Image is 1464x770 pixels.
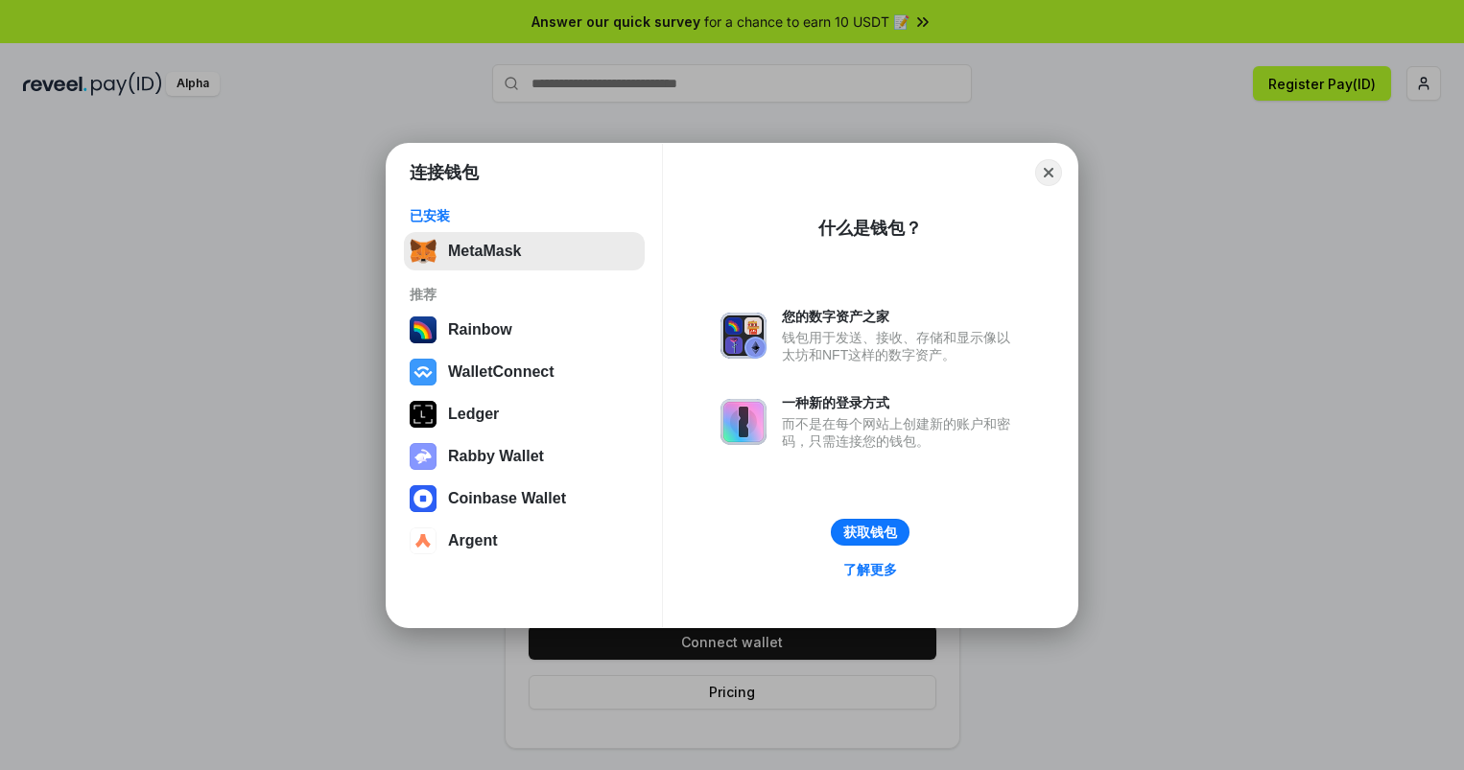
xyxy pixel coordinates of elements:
div: MetaMask [448,243,521,260]
button: Rabby Wallet [404,437,645,476]
button: WalletConnect [404,353,645,391]
div: WalletConnect [448,363,555,381]
div: 了解更多 [843,561,897,578]
div: Rabby Wallet [448,448,544,465]
img: svg+xml,%3Csvg%20fill%3D%22none%22%20height%3D%2233%22%20viewBox%3D%220%200%2035%2033%22%20width%... [410,238,437,265]
img: svg+xml,%3Csvg%20width%3D%22120%22%20height%3D%22120%22%20viewBox%3D%220%200%20120%20120%22%20fil... [410,316,437,343]
img: svg+xml,%3Csvg%20xmlns%3D%22http%3A%2F%2Fwww.w3.org%2F2000%2Fsvg%22%20fill%3D%22none%22%20viewBox... [720,313,767,359]
div: 推荐 [410,286,639,303]
div: Argent [448,532,498,549]
button: MetaMask [404,232,645,270]
img: svg+xml,%3Csvg%20xmlns%3D%22http%3A%2F%2Fwww.w3.org%2F2000%2Fsvg%22%20fill%3D%22none%22%20viewBox... [410,443,437,470]
div: Rainbow [448,321,512,338]
img: svg+xml,%3Csvg%20width%3D%2228%22%20height%3D%2228%22%20viewBox%3D%220%200%2028%2028%22%20fill%3D... [410,527,437,554]
div: 一种新的登录方式 [782,394,1020,411]
a: 了解更多 [832,557,909,582]
div: 而不是在每个网站上创建新的账户和密码，只需连接您的钱包。 [782,415,1020,450]
div: 获取钱包 [843,524,897,541]
h1: 连接钱包 [410,161,479,184]
div: 已安装 [410,207,639,224]
button: Argent [404,522,645,560]
button: 获取钱包 [831,519,909,546]
button: Close [1035,159,1062,186]
img: svg+xml,%3Csvg%20width%3D%2228%22%20height%3D%2228%22%20viewBox%3D%220%200%2028%2028%22%20fill%3D... [410,359,437,385]
button: Coinbase Wallet [404,479,645,518]
img: svg+xml,%3Csvg%20xmlns%3D%22http%3A%2F%2Fwww.w3.org%2F2000%2Fsvg%22%20width%3D%2228%22%20height%3... [410,401,437,428]
button: Ledger [404,395,645,433]
div: 您的数字资产之家 [782,308,1020,325]
div: 什么是钱包？ [818,217,922,240]
div: 钱包用于发送、接收、存储和显示像以太坊和NFT这样的数字资产。 [782,329,1020,363]
img: svg+xml,%3Csvg%20width%3D%2228%22%20height%3D%2228%22%20viewBox%3D%220%200%2028%2028%22%20fill%3D... [410,485,437,512]
div: Coinbase Wallet [448,490,566,507]
button: Rainbow [404,311,645,349]
img: svg+xml,%3Csvg%20xmlns%3D%22http%3A%2F%2Fwww.w3.org%2F2000%2Fsvg%22%20fill%3D%22none%22%20viewBox... [720,399,767,445]
div: Ledger [448,406,499,423]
